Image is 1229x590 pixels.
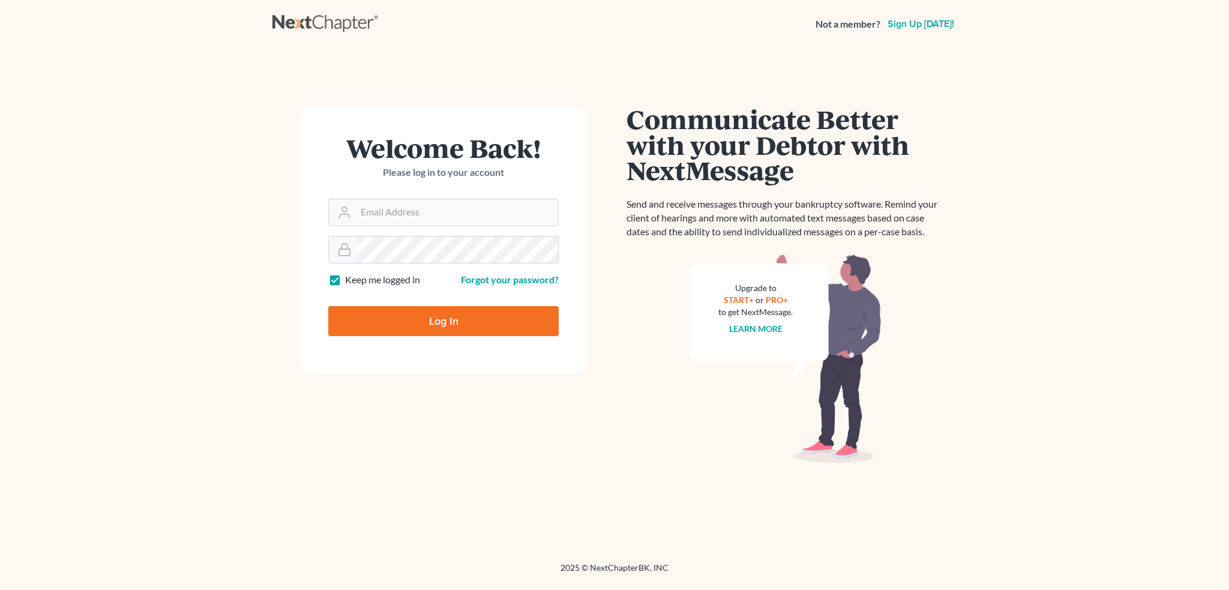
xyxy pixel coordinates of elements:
[816,17,880,31] strong: Not a member?
[461,274,559,285] a: Forgot your password?
[718,306,793,318] div: to get NextMessage.
[328,135,559,161] h1: Welcome Back!
[627,106,945,183] h1: Communicate Better with your Debtor with NextMessage
[328,166,559,179] p: Please log in to your account
[345,273,420,287] label: Keep me logged in
[718,282,793,294] div: Upgrade to
[885,19,957,29] a: Sign up [DATE]!
[690,253,882,463] img: nextmessage_bg-59042aed3d76b12b5cd301f8e5b87938c9018125f34e5fa2b7a6b67550977c72.svg
[724,295,754,305] a: START+
[627,197,945,239] p: Send and receive messages through your bankruptcy software. Remind your client of hearings and mo...
[729,324,783,334] a: Learn more
[328,306,559,336] input: Log In
[756,295,764,305] span: or
[272,562,957,583] div: 2025 © NextChapterBK, INC
[356,199,558,226] input: Email Address
[766,295,788,305] a: PRO+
